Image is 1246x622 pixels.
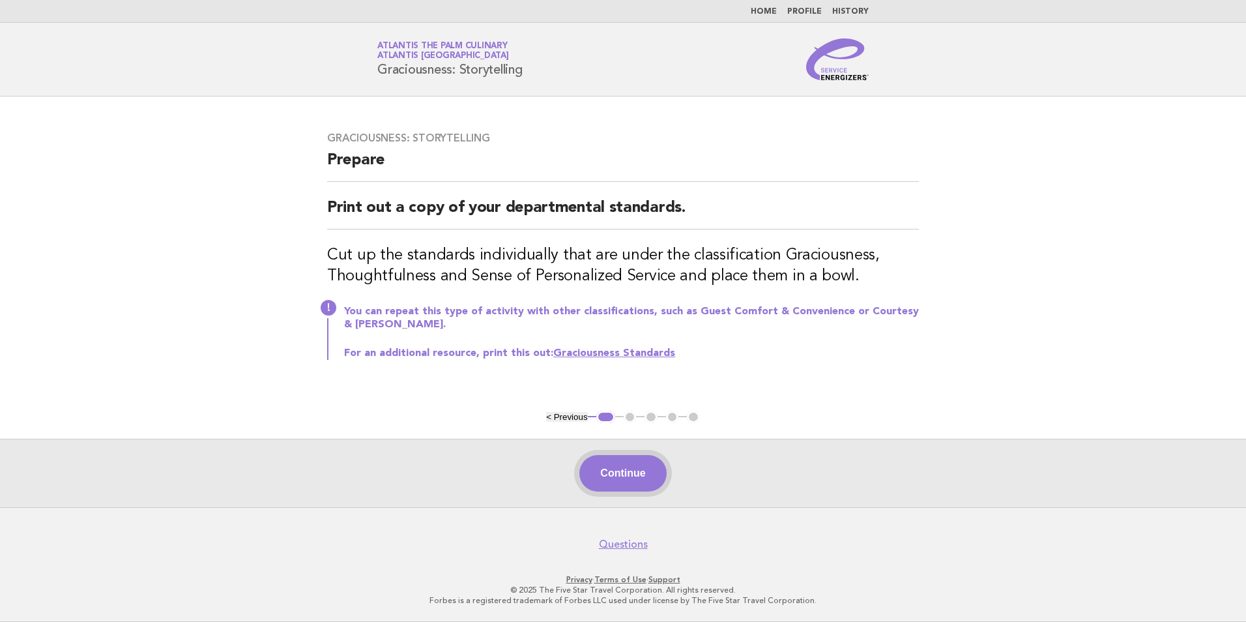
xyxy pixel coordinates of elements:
[751,8,777,16] a: Home
[377,42,509,60] a: Atlantis The Palm CulinaryAtlantis [GEOGRAPHIC_DATA]
[327,245,919,287] h3: Cut up the standards individually that are under the classification Graciousness, Thoughtfulness ...
[579,455,666,492] button: Continue
[344,347,919,360] p: For an additional resource, print this out:
[327,132,919,145] h3: Graciousness: Storytelling
[594,575,646,584] a: Terms of Use
[377,52,509,61] span: Atlantis [GEOGRAPHIC_DATA]
[344,305,919,331] p: You can repeat this type of activity with other classifications, such as Guest Comfort & Convenie...
[806,38,869,80] img: Service Energizers
[327,198,919,230] h2: Print out a copy of your departmental standards.
[787,8,822,16] a: Profile
[566,575,592,584] a: Privacy
[832,8,869,16] a: History
[377,42,523,76] h1: Graciousness: Storytelling
[596,411,615,424] button: 1
[224,595,1022,606] p: Forbes is a registered trademark of Forbes LLC used under license by The Five Star Travel Corpora...
[546,412,587,422] button: < Previous
[648,575,680,584] a: Support
[224,585,1022,595] p: © 2025 The Five Star Travel Corporation. All rights reserved.
[224,574,1022,585] p: · ·
[553,348,675,359] a: Graciousness Standards
[599,538,648,551] a: Questions
[327,150,919,182] h2: Prepare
